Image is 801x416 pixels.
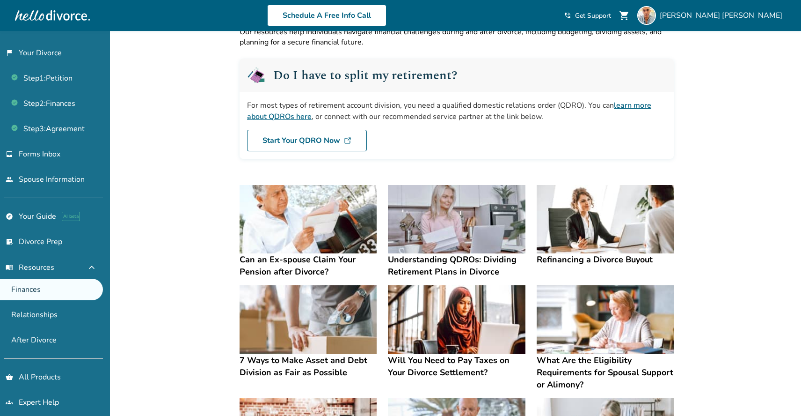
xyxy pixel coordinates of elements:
[247,66,266,85] img: QDRO
[754,371,801,416] iframe: Chat Widget
[537,253,674,266] h4: Refinancing a Divorce Buyout
[537,185,674,254] img: Refinancing a Divorce Buyout
[86,262,97,273] span: expand_less
[388,285,525,354] img: Will You Need to Pay Taxes on Your Divorce Settlement?
[388,253,525,278] h4: Understanding QDROs: Dividing Retirement Plans in Divorce
[6,150,13,158] span: inbox
[267,5,386,26] a: Schedule A Free Info Call
[660,10,786,21] span: [PERSON_NAME] [PERSON_NAME]
[240,285,377,354] img: 7 Ways to Make Asset and Debt Division as Fair as Possible
[564,11,611,20] a: phone_in_talkGet Support
[6,373,13,381] span: shopping_basket
[564,12,571,19] span: phone_in_talk
[240,354,377,379] h4: 7 Ways to Make Asset and Debt Division as Fair as Possible
[6,213,13,220] span: explore
[344,137,351,144] img: DL
[637,6,656,25] img: Claudio Villanueva
[247,130,367,151] a: Start Your QDRO Now
[240,185,377,278] a: Can an Ex-spouse Claim Your Pension after Divorce?Can an Ex-spouse Claim Your Pension after Divorce?
[247,100,666,122] div: For most types of retirement account division, you need a qualified domestic relations order (QDR...
[537,354,674,391] h4: What Are the Eligibility Requirements for Spousal Support or Alimony?
[240,185,377,254] img: Can an Ex-spouse Claim Your Pension after Divorce?
[273,69,457,82] h2: Do I have to split my retirement?
[537,285,674,391] a: What Are the Eligibility Requirements for Spousal Support or Alimony?What Are the Eligibility Req...
[575,11,611,20] span: Get Support
[6,176,13,183] span: people
[6,264,13,271] span: menu_book
[6,49,13,57] span: flag_2
[240,285,377,379] a: 7 Ways to Make Asset and Debt Division as Fair as Possible7 Ways to Make Asset and Debt Division ...
[19,149,60,159] span: Forms Inbox
[6,399,13,406] span: groups
[6,238,13,245] span: list_alt_check
[388,185,525,278] a: Understanding QDROs: Dividing Retirement Plans in DivorceUnderstanding QDROs: Dividing Retirement...
[388,285,525,379] a: Will You Need to Pay Taxes on Your Divorce Settlement?Will You Need to Pay Taxes on Your Divorce ...
[537,285,674,354] img: What Are the Eligibility Requirements for Spousal Support or Alimony?
[537,185,674,266] a: Refinancing a Divorce BuyoutRefinancing a Divorce Buyout
[240,27,674,47] p: Our resources help individuals navigate financial challenges during and after divorce, including ...
[6,262,54,273] span: Resources
[388,354,525,379] h4: Will You Need to Pay Taxes on Your Divorce Settlement?
[619,10,630,21] span: shopping_cart
[62,212,80,221] span: AI beta
[388,185,525,254] img: Understanding QDROs: Dividing Retirement Plans in Divorce
[240,253,377,278] h4: Can an Ex-spouse Claim Your Pension after Divorce?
